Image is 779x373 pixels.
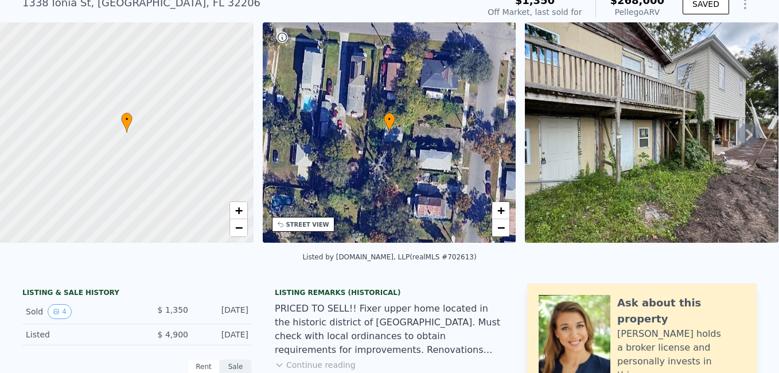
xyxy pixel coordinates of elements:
span: + [497,203,505,217]
div: Off Market, last sold for [488,6,582,18]
a: Zoom out [230,219,247,236]
a: Zoom in [230,202,247,219]
a: Zoom out [492,219,509,236]
span: • [384,114,395,125]
div: Ask about this property [617,295,745,327]
a: Zoom in [492,202,509,219]
div: PRICED TO SELL!! Fixer upper home located in the historic district of [GEOGRAPHIC_DATA]. Must che... [275,302,504,357]
span: − [497,220,505,235]
button: Continue reading [275,359,356,371]
div: • [121,112,133,133]
div: LISTING & SALE HISTORY [22,288,252,300]
div: Listing Remarks (Historical) [275,288,504,297]
img: Sale: 158155806 Parcel: 33954111 [525,22,778,243]
span: − [235,220,242,235]
button: View historical data [48,304,72,319]
span: $ 4,900 [158,330,188,339]
div: Sold [26,304,128,319]
div: [DATE] [197,329,248,340]
div: Listed by [DOMAIN_NAME], LLP (realMLS #702613) [302,253,476,261]
div: Pellego ARV [610,6,664,18]
div: Listed [26,329,128,340]
div: [DATE] [197,304,248,319]
span: + [235,203,242,217]
div: • [384,112,395,133]
div: STREET VIEW [286,220,329,229]
span: $ 1,350 [158,305,188,314]
span: • [121,114,133,125]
